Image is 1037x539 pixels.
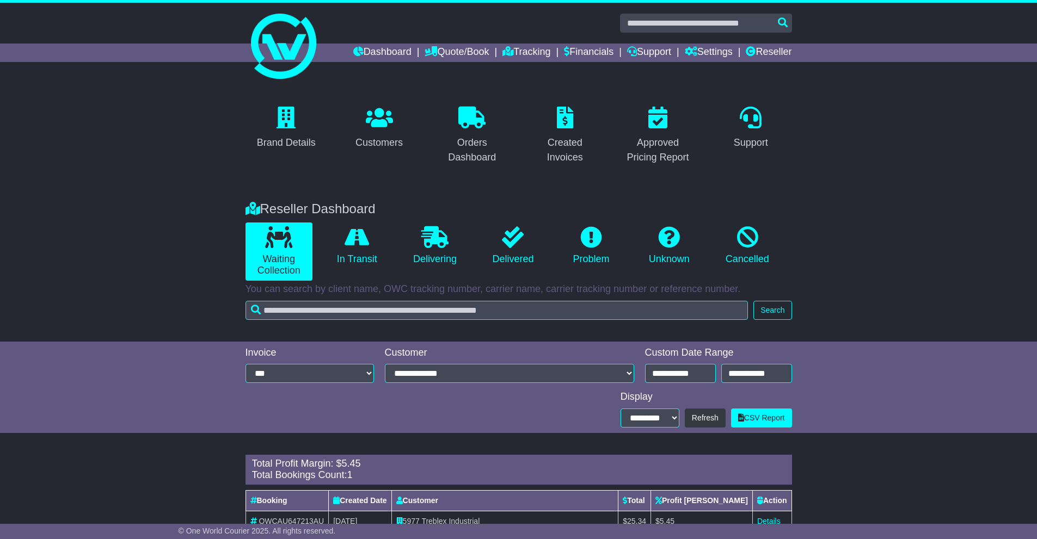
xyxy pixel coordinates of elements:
[329,490,391,511] th: Created Date
[753,301,791,320] button: Search
[502,44,550,62] a: Tracking
[246,222,312,281] a: Waiting Collection
[524,103,606,169] a: Created Invoices
[246,490,329,511] th: Booking
[348,103,410,154] a: Customers
[246,347,374,359] div: Invoice
[651,490,753,511] th: Profit [PERSON_NAME]
[727,103,775,154] a: Support
[342,458,361,469] span: 5.45
[438,135,506,165] div: Orders Dashboard
[531,135,599,165] div: Created Invoices
[353,44,412,62] a: Dashboard
[618,490,651,511] th: Total
[557,222,624,269] a: Problem
[564,44,613,62] a: Financials
[617,103,699,169] a: Approved Pricing Report
[714,222,781,269] a: Cancelled
[627,44,671,62] a: Support
[425,44,489,62] a: Quote/Book
[757,517,781,525] a: Details
[685,44,733,62] a: Settings
[259,517,324,525] span: OWCAU647213AU
[734,135,768,150] div: Support
[636,222,703,269] a: Unknown
[685,408,726,428] button: Refresh
[240,201,797,217] div: Reseller Dashboard
[731,408,792,428] a: CSV Report
[391,490,618,511] th: Customer
[403,517,420,525] span: 5977
[660,517,674,525] span: 5.45
[246,283,792,295] p: You can search by client name, OWC tracking number, carrier name, carrier tracking number or refe...
[421,517,480,525] span: Treblex Industrial
[746,44,791,62] a: Reseller
[627,517,646,525] span: 25.34
[179,526,336,535] span: © One World Courier 2025. All rights reserved.
[621,391,792,403] div: Display
[752,490,791,511] th: Action
[252,469,786,481] div: Total Bookings Count:
[250,103,323,154] a: Brand Details
[385,347,634,359] div: Customer
[333,517,357,525] span: [DATE]
[252,458,786,470] div: Total Profit Margin: $
[401,222,468,269] a: Delivering
[431,103,513,169] a: Orders Dashboard
[355,135,403,150] div: Customers
[257,135,316,150] div: Brand Details
[480,222,547,269] a: Delivered
[323,222,390,269] a: In Transit
[347,469,353,480] span: 1
[645,347,792,359] div: Custom Date Range
[624,135,692,165] div: Approved Pricing Report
